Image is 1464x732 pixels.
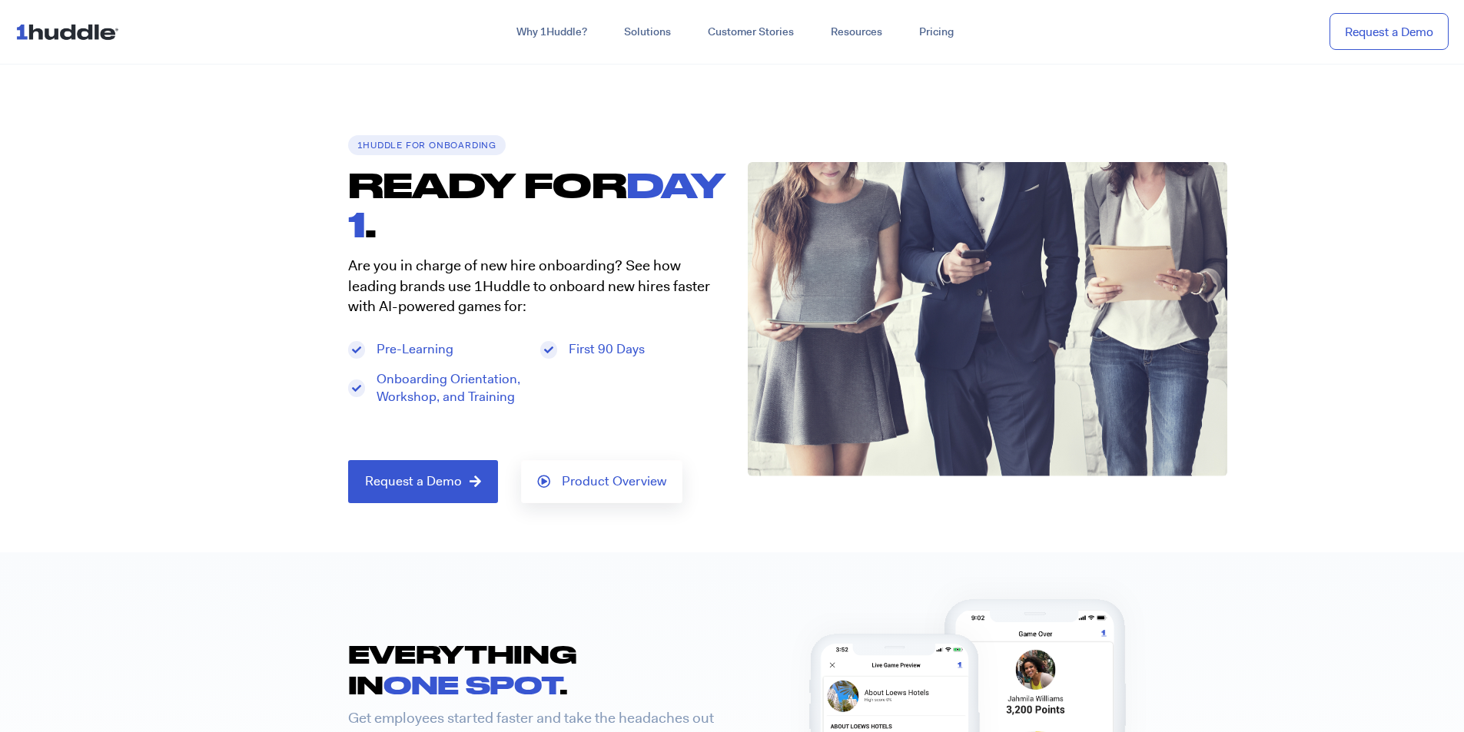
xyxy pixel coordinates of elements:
[365,475,462,489] span: Request a Demo
[348,165,732,244] h1: READY FOR .
[498,18,606,46] a: Why 1Huddle?
[689,18,812,46] a: Customer Stories
[15,17,125,46] img: ...
[606,18,689,46] a: Solutions
[1330,13,1449,51] a: Request a Demo
[812,18,901,46] a: Resources
[521,460,682,503] a: Product Overview
[373,340,453,359] span: Pre-Learning
[373,370,525,407] span: Onboarding Orientation, Workshop, and Training
[348,460,498,503] a: Request a Demo
[562,475,666,489] span: Product Overview
[348,638,694,701] h2: EVERYTHING IN .
[901,18,972,46] a: Pricing
[348,164,725,244] span: DAY 1
[348,135,506,155] h6: 1Huddle for ONBOARDING
[383,670,560,699] span: ONE SPOT
[348,256,717,317] p: Are you in charge of new hire onboarding? See how leading brands use 1Huddle to onboard new hires...
[565,340,645,359] span: First 90 Days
